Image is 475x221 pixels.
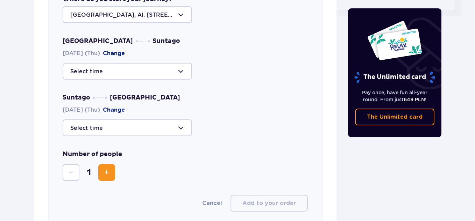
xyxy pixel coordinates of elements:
span: Suntago [153,37,180,45]
p: The Unlimited card [367,113,423,121]
p: The Unlimited card [354,71,436,83]
button: Increase [98,164,115,181]
p: Pay once, have fun all-year round. From just ! [355,89,435,103]
span: 649 PLN [404,97,425,102]
span: [DATE] (Thu) [63,106,125,114]
p: Add to your order [242,199,296,207]
span: Suntago [63,94,90,102]
span: [DATE] (Thu) [63,50,125,57]
button: Change [103,50,125,57]
span: [GEOGRAPHIC_DATA] [110,94,180,102]
span: [GEOGRAPHIC_DATA] [63,37,133,45]
img: dots [136,40,150,42]
button: Add to your order [231,195,308,212]
button: Decrease [63,164,79,181]
img: dots [93,97,107,99]
a: The Unlimited card [355,109,435,125]
p: Number of people [63,150,122,159]
span: 1 [81,167,97,178]
button: Cancel [202,199,222,207]
button: Change [103,106,125,114]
